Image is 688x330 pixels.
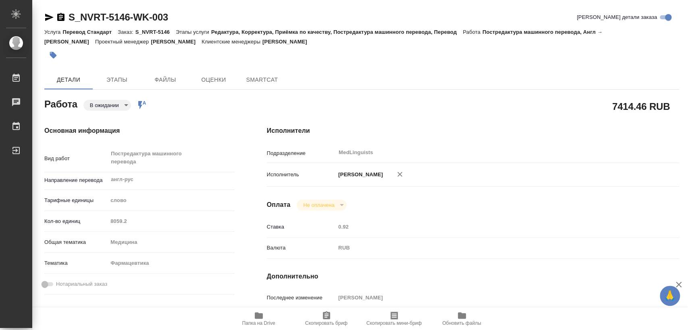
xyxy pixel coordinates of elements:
[69,12,168,23] a: S_NVRT-5146-WK-003
[44,29,62,35] p: Услуга
[108,235,234,249] div: Медицина
[176,29,211,35] p: Этапы услуги
[118,29,135,35] p: Заказ:
[267,244,336,252] p: Валюта
[49,75,88,85] span: Детали
[202,39,262,45] p: Клиентские менеджеры
[44,176,108,184] p: Направление перевода
[305,320,347,326] span: Скопировать бриф
[62,29,118,35] p: Перевод Стандарт
[463,29,482,35] p: Работа
[108,194,234,207] div: слово
[242,320,275,326] span: Папка на Drive
[442,320,481,326] span: Обновить файлы
[44,46,62,64] button: Добавить тэг
[225,307,293,330] button: Папка на Drive
[151,39,202,45] p: [PERSON_NAME]
[267,294,336,302] p: Последнее изменение
[335,171,383,179] p: [PERSON_NAME]
[44,12,54,22] button: Скопировать ссылку для ЯМессенджера
[44,126,235,136] h4: Основная информация
[360,307,428,330] button: Скопировать мини-бриф
[56,280,107,288] span: Нотариальный заказ
[262,39,313,45] p: [PERSON_NAME]
[335,292,644,303] input: Пустое поле
[108,215,234,227] input: Пустое поле
[391,165,409,183] button: Удалить исполнителя
[335,221,644,233] input: Пустое поле
[267,149,336,157] p: Подразделение
[56,12,66,22] button: Скопировать ссылку
[135,29,176,35] p: S_NVRT-5146
[44,196,108,204] p: Тарифные единицы
[83,100,131,111] div: В ожидании
[98,75,136,85] span: Этапы
[44,96,77,111] h2: Работа
[663,287,677,304] span: 🙏
[44,217,108,225] p: Кол-во единиц
[335,241,644,255] div: RUB
[577,13,657,21] span: [PERSON_NAME] детали заказа
[267,272,679,281] h4: Дополнительно
[267,200,291,210] h4: Оплата
[44,155,108,163] p: Вид работ
[301,202,337,208] button: Не оплачена
[267,223,336,231] p: Ставка
[44,238,108,246] p: Общая тематика
[293,307,360,330] button: Скопировать бриф
[660,286,680,306] button: 🙏
[612,99,670,113] h2: 7414.46 RUB
[428,307,496,330] button: Обновить файлы
[211,29,463,35] p: Редактура, Корректура, Приёмка по качеству, Постредактура машинного перевода, Перевод
[366,320,422,326] span: Скопировать мини-бриф
[87,102,121,109] button: В ожидании
[267,171,336,179] p: Исполнитель
[95,39,151,45] p: Проектный менеджер
[44,259,108,267] p: Тематика
[146,75,185,85] span: Файлы
[297,200,346,210] div: В ожидании
[267,126,679,136] h4: Исполнители
[194,75,233,85] span: Оценки
[243,75,281,85] span: SmartCat
[108,256,234,270] div: Фармацевтика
